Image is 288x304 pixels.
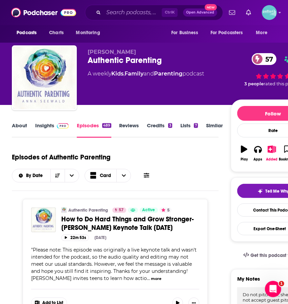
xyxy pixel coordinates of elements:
[12,122,27,138] a: About
[61,235,89,241] button: 22m 53s
[94,235,106,240] div: [DATE]
[102,123,111,128] div: 489
[100,173,111,178] span: Card
[258,189,263,194] img: tell me why sparkle
[205,4,217,10] span: New
[119,122,139,138] a: Reviews
[266,157,278,161] div: Added
[147,275,150,281] span: ...
[125,70,143,77] a: Family
[50,169,65,182] button: Sort Direction
[57,123,69,129] img: Podchaser Pro
[88,49,136,55] span: [PERSON_NAME]
[159,208,172,213] button: 5
[251,26,276,39] button: open menu
[119,207,124,214] span: 57
[279,281,284,286] span: 1
[12,169,79,182] h2: Choose List sort
[31,247,197,281] span: "
[154,70,182,77] a: Parenting
[49,28,64,38] span: Charts
[252,53,276,65] a: 57
[206,26,253,39] button: open menu
[12,26,45,39] button: open menu
[61,208,67,213] img: Authentic Parenting
[124,70,125,77] span: ,
[31,208,56,232] img: How to Do Hard Things and Grow Stronger-Anna Seewald Keynote Talk July 2025
[237,141,251,166] button: Play
[12,173,50,178] button: open menu
[12,153,110,161] h1: Episodes of Authentic Parenting
[88,70,204,78] div: A weekly podcast
[206,122,223,138] a: Similar
[211,28,243,38] span: For Podcasters
[194,123,198,128] div: 7
[147,122,172,138] a: Credits3
[241,157,248,161] div: Play
[143,70,154,77] span: and
[262,5,277,20] button: Show profile menu
[77,122,111,138] a: Episodes489
[104,7,162,18] input: Search podcasts, credits, & more...
[85,5,223,20] div: Search podcasts, credits, & more...
[71,26,109,39] button: open menu
[140,208,158,213] a: Active
[167,26,206,39] button: open menu
[112,208,126,213] a: 57
[61,215,199,232] a: How to Do Hard Things and Grow Stronger-[PERSON_NAME] Keynote Talk [DATE]
[265,281,281,297] iframe: Intercom live chat
[17,28,37,38] span: Podcasts
[162,8,178,17] span: Ctrl K
[244,81,264,86] span: 3 people
[262,5,277,20] img: User Profile
[111,70,124,77] a: Kids
[243,7,254,18] a: Show notifications dropdown
[11,6,76,19] img: Podchaser - Follow, Share and Rate Podcasts
[45,26,68,39] a: Charts
[35,122,69,138] a: InsightsPodchaser Pro
[68,208,108,213] a: Authentic Parenting
[253,157,262,161] div: Apps
[183,8,217,17] button: Open AdvancedNew
[76,28,100,38] span: Monitoring
[180,122,198,138] a: Lists7
[265,141,279,166] button: Added
[186,11,214,14] span: Open Advanced
[151,276,161,282] button: more
[251,141,265,166] button: Apps
[259,53,276,65] span: 57
[256,28,268,38] span: More
[171,28,198,38] span: For Business
[142,207,155,214] span: Active
[168,123,172,128] div: 3
[65,169,79,182] button: open menu
[85,169,131,182] button: Choose View
[262,5,277,20] span: Logged in as JessicaPellien
[61,215,194,232] span: How to Do Hard Things and Grow Stronger-[PERSON_NAME] Keynote Talk [DATE]
[13,47,75,109] img: Authentic Parenting
[26,173,45,178] span: By Date
[226,7,238,18] a: Show notifications dropdown
[31,247,197,281] span: Please note: This episode was originally a live keynote talk and wasn't intended for the podcast,...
